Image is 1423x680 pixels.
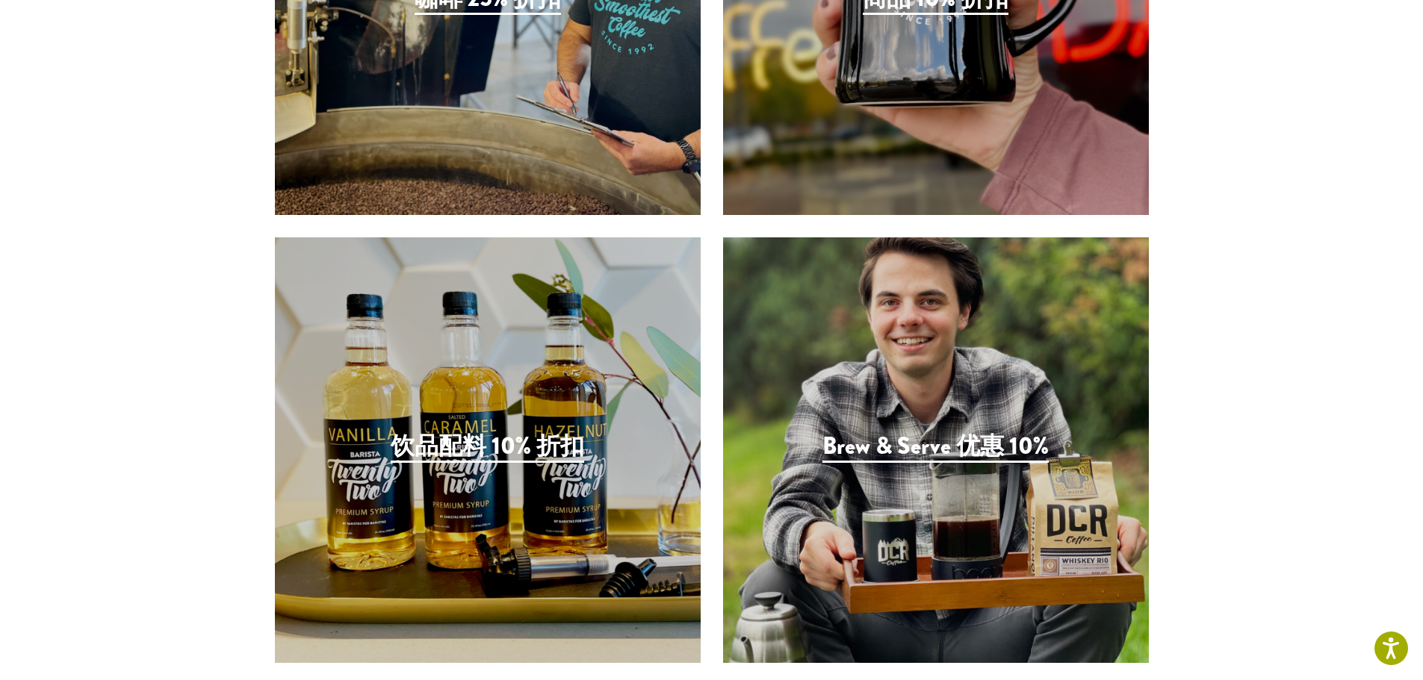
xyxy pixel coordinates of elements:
[391,428,584,464] font: 饮品配料 10% 折扣
[723,237,1149,663] a: Brew & Serve 优惠 10%
[275,237,701,663] a: 饮品配料 10% 折扣
[822,428,1049,464] font: Brew & Serve 优惠 10%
